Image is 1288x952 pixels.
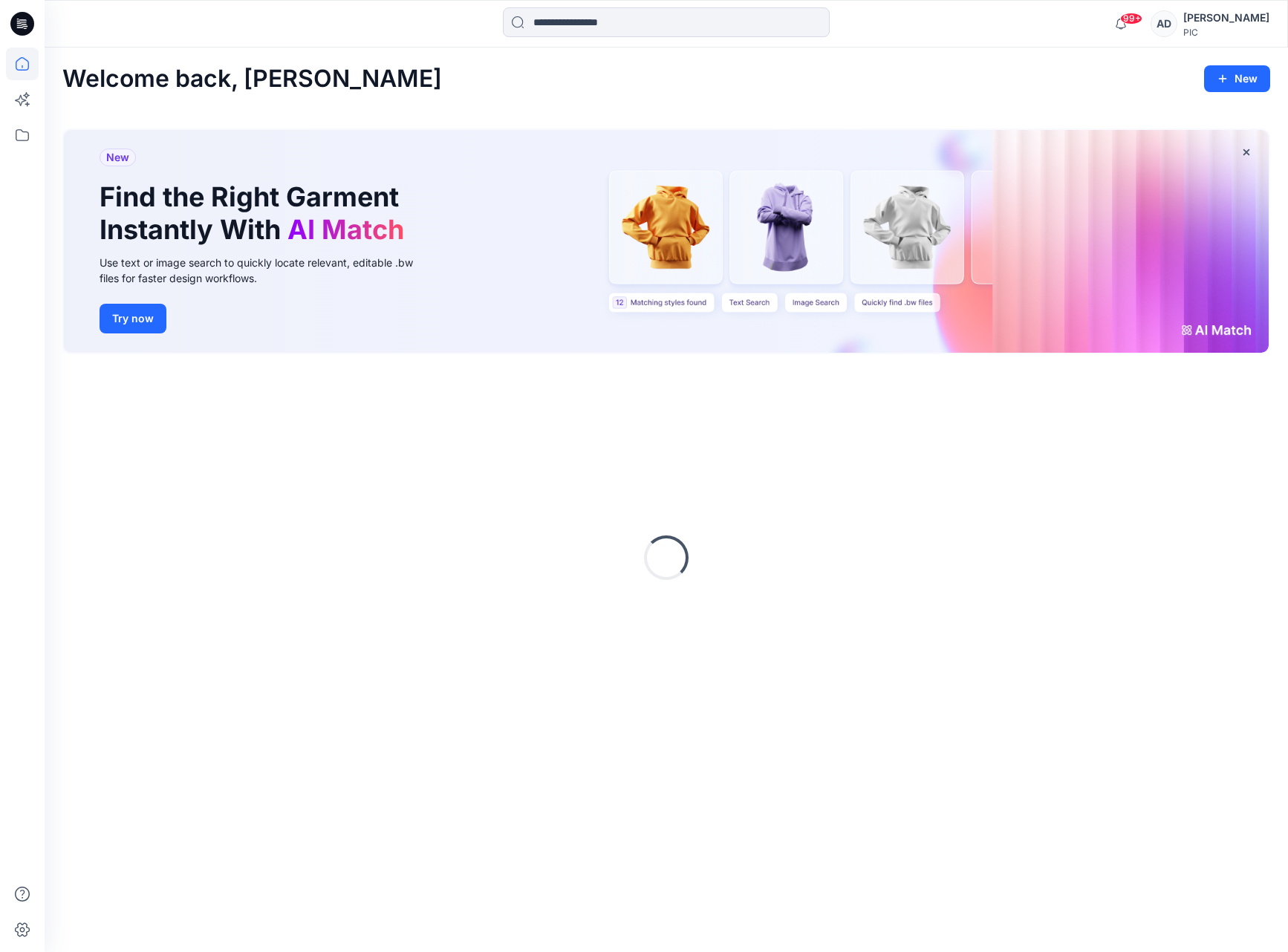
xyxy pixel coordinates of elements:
button: New [1204,65,1270,92]
div: [PERSON_NAME] [1183,9,1269,27]
span: AI Match [287,213,404,246]
div: PIC [1183,27,1269,38]
div: AD [1151,10,1177,37]
h1: Find the Right Garment Instantly With [100,181,412,245]
button: Try now [100,304,166,333]
span: 99+ [1120,13,1142,25]
h2: Welcome back, [PERSON_NAME] [62,65,442,93]
div: Use text or image search to quickly locate relevant, editable .bw files for faster design workflows. [100,255,434,286]
span: New [106,149,129,166]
